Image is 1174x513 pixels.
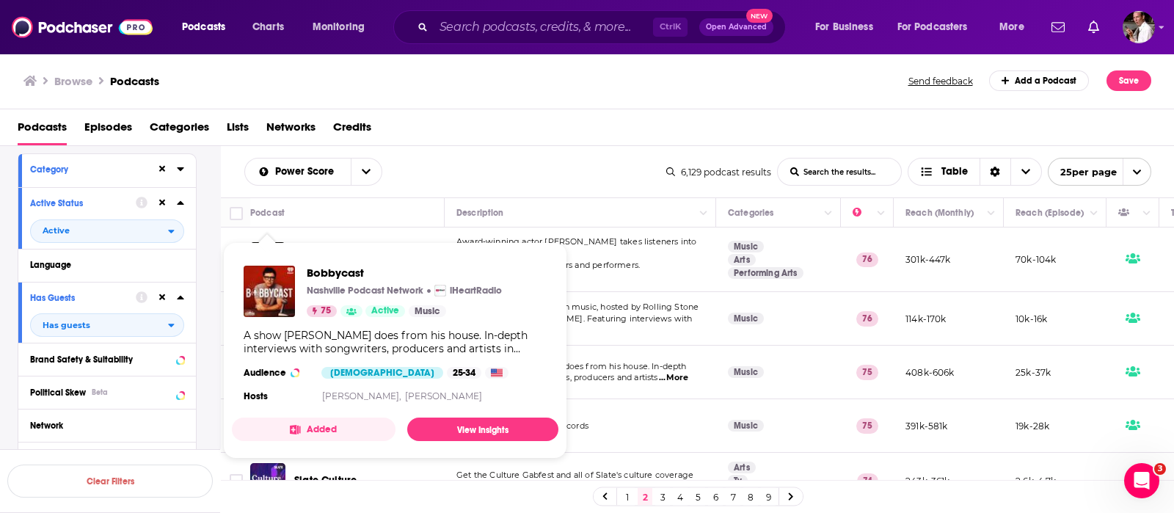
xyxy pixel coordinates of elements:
a: Active [365,305,405,317]
a: Music [728,313,764,324]
div: Reach (Episode) [1016,204,1084,222]
a: Bobbycast [307,266,502,280]
span: Toggle select row [230,474,243,487]
a: Episodes [84,115,132,145]
a: Bobbycast [244,266,295,317]
div: Description [456,204,503,222]
a: Arts [728,254,756,266]
div: Network [30,421,175,431]
p: 391k-581k [905,420,948,432]
div: Category [30,164,147,175]
button: open menu [989,15,1043,39]
button: Column Actions [1138,205,1156,222]
button: Column Actions [820,205,837,222]
button: Brand Safety & Suitability [30,349,184,368]
span: Podcasts [182,17,225,37]
button: Save [1106,70,1151,91]
button: Choose View [908,158,1042,186]
div: Active Status [30,198,126,208]
button: Column Actions [1085,205,1103,222]
div: Podcast [250,204,285,222]
p: 25k-37k [1016,366,1051,379]
h3: Browse [54,74,92,88]
button: open menu [888,15,989,39]
button: open menu [30,313,184,337]
button: Category [30,160,156,178]
button: Added [232,418,395,441]
span: Get the Culture Gabfest and all of Slate's culture coverage [456,470,693,480]
div: Sort Direction [980,159,1010,185]
div: Beta [92,388,108,397]
button: Language [30,255,184,274]
span: Active [371,304,399,319]
p: 301k-447k [905,253,951,266]
a: View Insights [407,418,558,441]
button: open menu [245,167,351,177]
span: Power Score [275,167,339,177]
span: Award-winning actor [PERSON_NAME] takes listeners into the [456,236,696,258]
span: Open Advanced [706,23,767,31]
p: iHeartRadio [450,285,502,296]
span: Political Skew [30,388,86,398]
span: Credits [333,115,371,145]
span: Has guests [43,321,90,330]
p: 2.6k-4.7k [1016,475,1057,487]
a: Podcasts [18,115,67,145]
h2: filter dropdown [30,219,184,243]
img: User Profile [1123,11,1155,43]
a: Show notifications dropdown [1046,15,1071,40]
span: Podcast from Defected Records [456,421,588,431]
a: Music [728,420,764,432]
a: Slate Culture [294,473,357,488]
span: Slate Culture [294,474,357,487]
h2: filter dropdown [30,313,184,337]
div: 25-34 [447,367,481,379]
p: 408k-606k [905,366,955,379]
a: Music [728,366,764,378]
img: Podchaser - Follow, Share and Rate Podcasts [12,13,153,41]
button: open menu [172,15,244,39]
a: Charts [243,15,293,39]
span: senior writer [PERSON_NAME]. Featuring interviews with [456,313,692,324]
div: 6,129 podcast results [666,167,771,178]
div: Reach (Monthly) [905,204,974,222]
div: Categories [728,204,773,222]
a: Networks [266,115,316,145]
button: Open AdvancedNew [699,18,773,36]
a: Lists [227,115,249,145]
a: [PERSON_NAME] [405,390,482,401]
button: Has Guests [30,288,136,307]
p: 75 [856,365,878,379]
a: Music [409,305,446,317]
div: Search podcasts, credits, & more... [407,10,800,44]
p: 70k-104k [1016,253,1056,266]
input: Search podcasts, credits, & more... [434,15,653,39]
a: Podcasts [110,74,159,88]
h2: Choose List sort [244,158,382,186]
span: Inside the biggest stories in music, hosted by Rolling Stone [456,302,699,312]
button: Network [30,415,184,434]
img: iHeartRadio [434,285,446,296]
button: Active Status [30,194,136,212]
a: 2 [638,488,652,506]
a: 5 [690,488,705,506]
span: Active [43,227,70,235]
span: 25 per page [1049,161,1117,183]
span: More [999,17,1024,37]
div: A show [PERSON_NAME] does from his house. In-depth interviews with songwriters, producers and art... [244,329,547,355]
p: 75 [856,418,878,433]
a: iHeartRadioiHeartRadio [434,285,502,296]
a: Tv [728,475,748,487]
p: 243k-361k [905,475,950,487]
div: Has Guests [30,293,126,303]
button: Column Actions [872,205,890,222]
div: Language [30,260,175,270]
p: 76 [856,311,878,326]
a: Arts [728,462,756,473]
a: Categories [150,115,209,145]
